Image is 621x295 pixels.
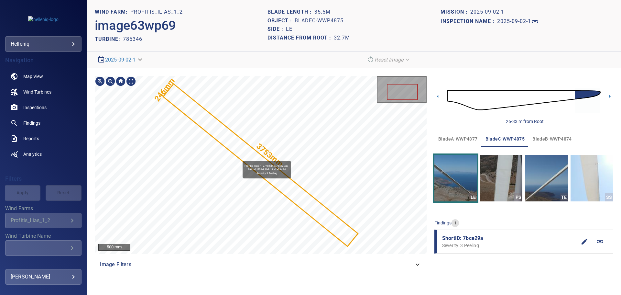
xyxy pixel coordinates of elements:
[5,146,82,162] a: analytics noActive
[434,220,452,225] span: findings
[5,69,82,84] a: map noActive
[5,176,82,182] h4: Filters
[123,36,142,42] h2: 785346
[100,261,414,268] span: Image Filters
[485,135,525,143] span: bladeC-WWP4875
[532,135,572,143] span: bladeB-WWP4874
[525,155,568,201] a: TE
[560,193,568,201] div: TE
[441,18,497,25] h1: Inspection name :
[152,76,177,103] text: 246mm
[286,26,292,32] h1: LE
[126,76,136,86] img: Toggle full page
[5,233,82,239] label: Wind Turbine Name
[480,155,522,201] a: PS
[5,206,82,211] label: Wind Farms
[452,220,459,226] span: 1
[11,272,76,282] div: [PERSON_NAME]
[11,39,76,49] div: helleniq
[470,9,504,15] h1: 2025-09-02-1
[375,57,403,63] em: Reset Image
[130,9,183,15] h1: Profitis_Ilias_1_2
[434,155,477,201] a: LE
[244,164,289,172] span: Profitis_Ilias_1_2/785346/7bce29a0-896b-11f0-b92f-9f19a1a28494
[571,155,613,201] a: SS
[267,18,295,24] h1: Object :
[95,257,427,272] div: Image Filters
[23,73,43,80] span: Map View
[23,135,39,142] span: Reports
[267,9,314,15] h1: Blade length :
[438,135,478,143] span: bladeA-WWP4877
[5,36,82,52] div: helleniq
[497,18,531,25] h1: 2025-09-02-1
[469,193,477,201] div: LE
[605,193,613,201] div: SS
[442,242,577,249] p: Severity: 3 Peeling
[5,57,82,63] h4: Navigation
[95,76,105,86] img: Zoom in
[447,82,601,119] img: d
[11,217,68,223] div: Profitis_Ilias_1_2
[95,54,146,65] div: 2025-09-02-1
[442,234,577,242] span: ShortID: 7bce29a
[28,16,59,23] img: helleniq-logo
[115,76,126,86] img: Go home
[267,35,334,41] h1: Distance from root :
[23,151,42,157] span: Analytics
[5,240,82,256] div: Wind Turbine Name
[5,131,82,146] a: reports noActive
[364,54,414,65] div: Reset Image
[441,9,470,15] h1: Mission :
[95,9,130,15] h1: WIND FARM:
[255,142,285,168] text: 3753mm
[105,57,136,63] a: 2025-09-02-1
[334,35,350,41] h1: 32.7m
[497,18,539,26] a: 2025-09-02-1
[5,213,82,228] div: Wind Farms
[506,118,544,125] div: 26-33 m from Root
[5,100,82,115] a: inspections noActive
[295,18,343,24] h1: bladeC-WWP4875
[23,120,40,126] span: Findings
[95,36,123,42] h2: TURBINE:
[267,26,286,32] h1: Side :
[256,172,277,175] span: Severity 3 Peeling
[23,104,47,111] span: Inspections
[5,115,82,131] a: findings noActive
[105,76,115,86] img: Zoom out
[95,18,176,33] h2: image63wp69
[5,84,82,100] a: windturbines noActive
[314,9,331,15] h1: 35.5m
[514,193,522,201] div: PS
[23,89,51,95] span: Wind Turbines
